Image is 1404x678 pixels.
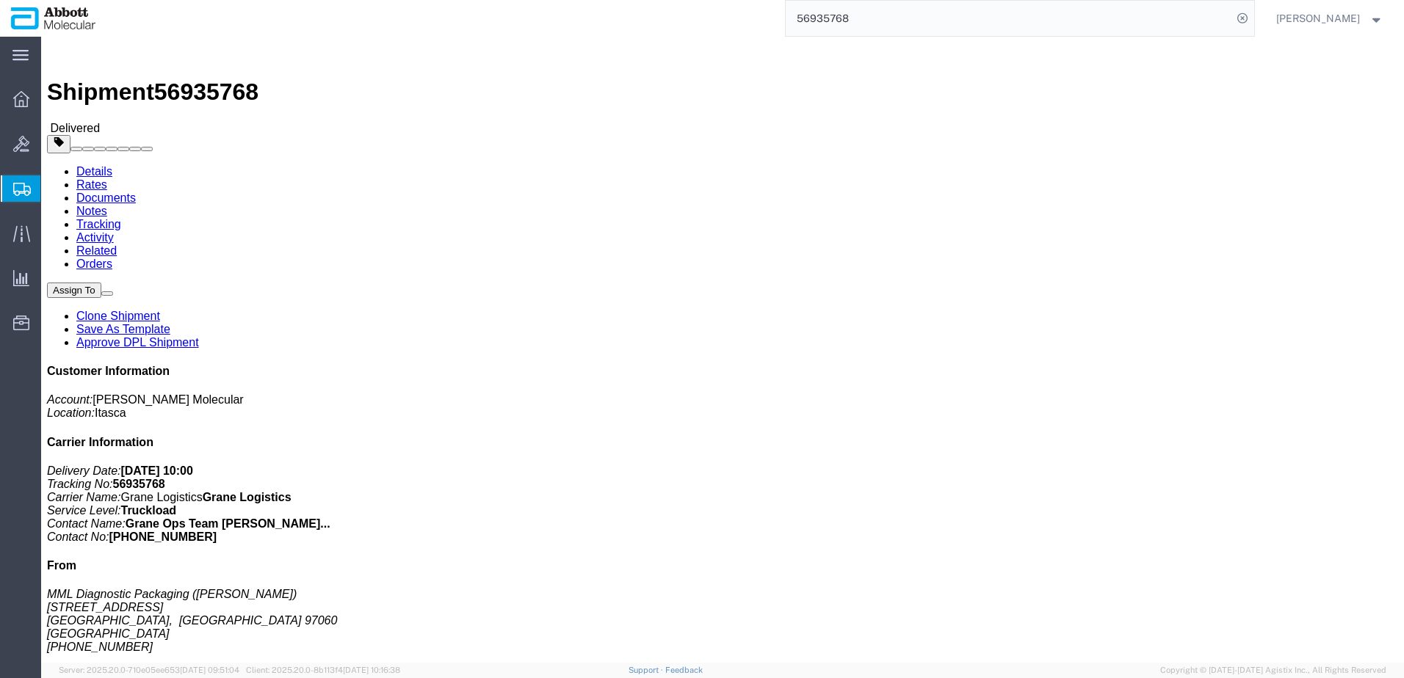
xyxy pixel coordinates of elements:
[246,666,400,674] span: Client: 2025.20.0-8b113f4
[1275,10,1384,27] button: [PERSON_NAME]
[10,7,96,29] img: logo
[1276,10,1360,26] span: Raza Khan
[180,666,239,674] span: [DATE] 09:51:04
[665,666,703,674] a: Feedback
[59,666,239,674] span: Server: 2025.20.0-710e05ee653
[786,1,1232,36] input: Search for shipment number, reference number
[629,666,665,674] a: Support
[41,37,1404,663] iframe: FS Legacy Container
[343,666,400,674] span: [DATE] 10:16:38
[1160,664,1386,677] span: Copyright © [DATE]-[DATE] Agistix Inc., All Rights Reserved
